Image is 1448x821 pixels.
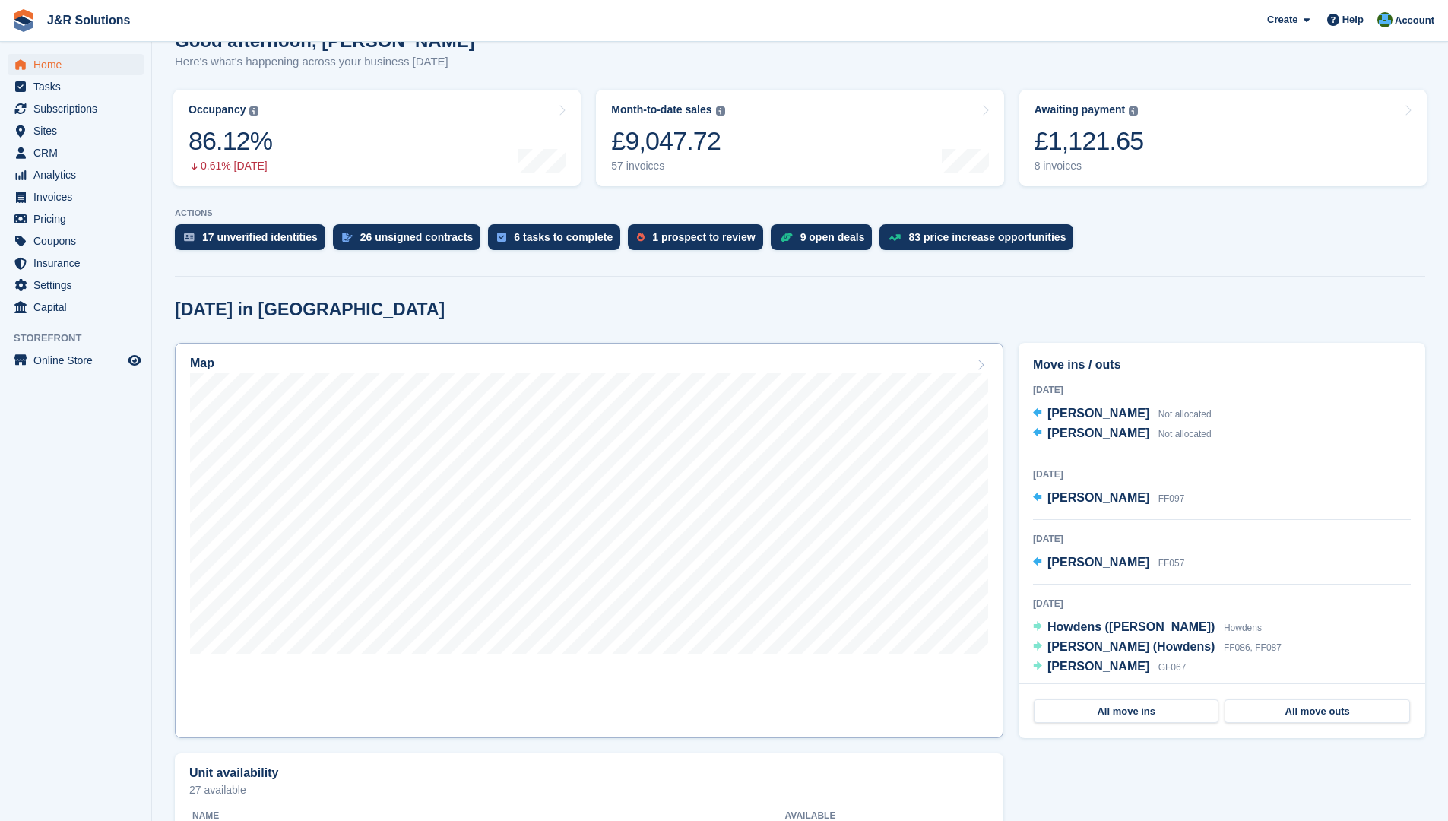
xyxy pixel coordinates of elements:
[8,186,144,208] a: menu
[33,274,125,296] span: Settings
[189,160,272,173] div: 0.61% [DATE]
[1224,642,1282,653] span: FF086, FF087
[1033,468,1411,481] div: [DATE]
[184,233,195,242] img: verify_identity-adf6edd0f0f0b5bbfe63781bf79b02c33cf7c696d77639b501bdc392416b5a36.svg
[771,224,880,258] a: 9 open deals
[1158,493,1185,504] span: FF097
[33,120,125,141] span: Sites
[908,231,1066,243] div: 83 price increase opportunities
[1047,491,1149,504] span: [PERSON_NAME]
[8,98,144,119] a: menu
[8,230,144,252] a: menu
[1033,638,1282,658] a: [PERSON_NAME] (Howdens) FF086, FF087
[8,252,144,274] a: menu
[33,142,125,163] span: CRM
[1033,553,1184,573] a: [PERSON_NAME] FF057
[8,350,144,371] a: menu
[342,233,353,242] img: contract_signature_icon-13c848040528278c33f63329250d36e43548de30e8caae1d1a13099fd9432cc5.svg
[1033,404,1212,424] a: [PERSON_NAME] Not allocated
[611,160,724,173] div: 57 invoices
[33,186,125,208] span: Invoices
[596,90,1003,186] a: Month-to-date sales £9,047.72 57 invoices
[716,106,725,116] img: icon-info-grey-7440780725fd019a000dd9b08b2336e03edf1995a4989e88bcd33f0948082b44.svg
[1033,489,1184,509] a: [PERSON_NAME] FF097
[1035,103,1126,116] div: Awaiting payment
[1033,383,1411,397] div: [DATE]
[652,231,755,243] div: 1 prospect to review
[628,224,770,258] a: 1 prospect to review
[1158,429,1212,439] span: Not allocated
[175,208,1425,218] p: ACTIONS
[190,357,214,370] h2: Map
[189,766,278,780] h2: Unit availability
[175,53,475,71] p: Here's what's happening across your business [DATE]
[8,164,144,185] a: menu
[8,274,144,296] a: menu
[173,90,581,186] a: Occupancy 86.12% 0.61% [DATE]
[125,351,144,369] a: Preview store
[514,231,613,243] div: 6 tasks to complete
[33,164,125,185] span: Analytics
[33,350,125,371] span: Online Store
[1033,658,1186,677] a: [PERSON_NAME] GF067
[1158,409,1212,420] span: Not allocated
[189,103,246,116] div: Occupancy
[1035,125,1144,157] div: £1,121.65
[1047,407,1149,420] span: [PERSON_NAME]
[8,296,144,318] a: menu
[8,76,144,97] a: menu
[33,76,125,97] span: Tasks
[360,231,474,243] div: 26 unsigned contracts
[889,234,901,241] img: price_increase_opportunities-93ffe204e8149a01c8c9dc8f82e8f89637d9d84a8eef4429ea346261dce0b2c0.svg
[611,103,711,116] div: Month-to-date sales
[249,106,258,116] img: icon-info-grey-7440780725fd019a000dd9b08b2336e03edf1995a4989e88bcd33f0948082b44.svg
[1267,12,1297,27] span: Create
[1033,424,1212,444] a: [PERSON_NAME] Not allocated
[1158,558,1185,569] span: FF057
[33,296,125,318] span: Capital
[1033,597,1411,610] div: [DATE]
[800,231,865,243] div: 9 open deals
[1034,699,1218,724] a: All move ins
[8,142,144,163] a: menu
[175,300,445,320] h2: [DATE] in [GEOGRAPHIC_DATA]
[8,54,144,75] a: menu
[879,224,1081,258] a: 83 price increase opportunities
[33,230,125,252] span: Coupons
[8,208,144,230] a: menu
[1033,532,1411,546] div: [DATE]
[1225,699,1409,724] a: All move outs
[488,224,628,258] a: 6 tasks to complete
[33,54,125,75] span: Home
[1047,620,1215,633] span: Howdens ([PERSON_NAME])
[637,233,645,242] img: prospect-51fa495bee0391a8d652442698ab0144808aea92771e9ea1ae160a38d050c398.svg
[1033,618,1262,638] a: Howdens ([PERSON_NAME]) Howdens
[1377,12,1393,27] img: Macie Adcock
[202,231,318,243] div: 17 unverified identities
[1158,662,1187,673] span: GF067
[175,224,333,258] a: 17 unverified identities
[780,232,793,242] img: deal-1b604bf984904fb50ccaf53a9ad4b4a5d6e5aea283cecdc64d6e3604feb123c2.svg
[611,125,724,157] div: £9,047.72
[1019,90,1427,186] a: Awaiting payment £1,121.65 8 invoices
[12,9,35,32] img: stora-icon-8386f47178a22dfd0bd8f6a31ec36ba5ce8667c1dd55bd0f319d3a0aa187defe.svg
[1035,160,1144,173] div: 8 invoices
[8,120,144,141] a: menu
[1047,660,1149,673] span: [PERSON_NAME]
[1395,13,1434,28] span: Account
[33,252,125,274] span: Insurance
[1342,12,1364,27] span: Help
[189,785,989,795] p: 27 available
[1033,356,1411,374] h2: Move ins / outs
[14,331,151,346] span: Storefront
[497,233,506,242] img: task-75834270c22a3079a89374b754ae025e5fb1db73e45f91037f5363f120a921f8.svg
[1047,556,1149,569] span: [PERSON_NAME]
[175,343,1003,738] a: Map
[1224,623,1262,633] span: Howdens
[333,224,489,258] a: 26 unsigned contracts
[1047,426,1149,439] span: [PERSON_NAME]
[33,208,125,230] span: Pricing
[41,8,136,33] a: J&R Solutions
[33,98,125,119] span: Subscriptions
[189,125,272,157] div: 86.12%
